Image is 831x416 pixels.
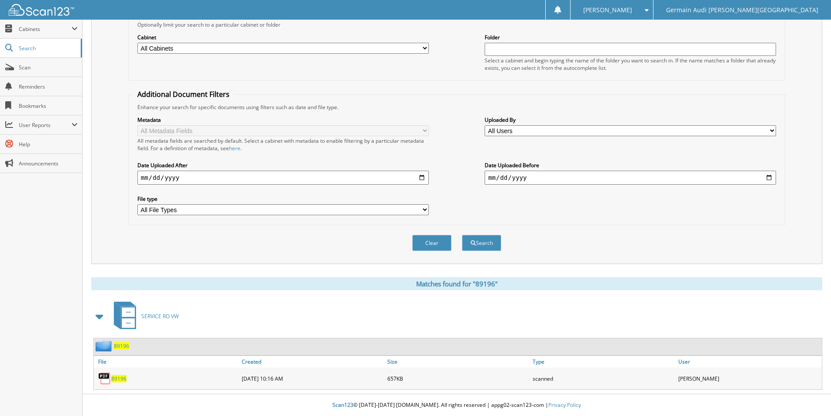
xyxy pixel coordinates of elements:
[485,162,776,169] label: Date Uploaded Before
[19,83,78,90] span: Reminders
[583,7,632,13] span: [PERSON_NAME]
[82,395,831,416] div: © [DATE]-[DATE] [DOMAIN_NAME]. All rights reserved | appg02-scan123-com |
[19,25,72,33] span: Cabinets
[133,21,780,28] div: Optionally limit your search to a particular cabinet or folder
[676,356,822,368] a: User
[229,144,240,152] a: here
[137,137,429,152] div: All metadata fields are searched by default. Select a cabinet with metadata to enable filtering b...
[137,195,429,203] label: File type
[530,370,676,387] div: scanned
[485,171,776,185] input: end
[137,171,429,185] input: start
[485,116,776,124] label: Uploaded By
[332,401,353,409] span: Scan123
[548,401,581,409] a: Privacy Policy
[96,340,114,351] img: folder2.png
[787,374,831,416] iframe: Chat Widget
[98,372,111,385] img: PDF.png
[91,277,822,290] div: Matches found for "89196"
[666,7,818,13] span: Germain Audi [PERSON_NAME][GEOGRAPHIC_DATA]
[19,121,72,129] span: User Reports
[19,64,78,71] span: Scan
[9,4,74,16] img: scan123-logo-white.svg
[133,89,234,99] legend: Additional Document Filters
[385,356,531,368] a: Size
[109,299,179,333] a: SERVICE RO VW
[141,313,179,320] span: SERVICE RO VW
[412,235,451,251] button: Clear
[137,34,429,41] label: Cabinet
[530,356,676,368] a: Type
[19,45,76,52] span: Search
[19,141,78,148] span: Help
[19,160,78,167] span: Announcements
[19,102,78,110] span: Bookmarks
[239,356,385,368] a: Created
[239,370,385,387] div: [DATE] 10:16 AM
[485,34,776,41] label: Folder
[676,370,822,387] div: [PERSON_NAME]
[462,235,501,251] button: Search
[94,356,239,368] a: File
[133,103,780,111] div: Enhance your search for specific documents using filters such as date and file type.
[137,162,429,169] label: Date Uploaded After
[485,57,776,72] div: Select a cabinet and begin typing the name of the folder you want to search in. If the name match...
[111,375,127,382] a: 89196
[114,342,129,350] a: 89196
[385,370,531,387] div: 657KB
[137,116,429,124] label: Metadata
